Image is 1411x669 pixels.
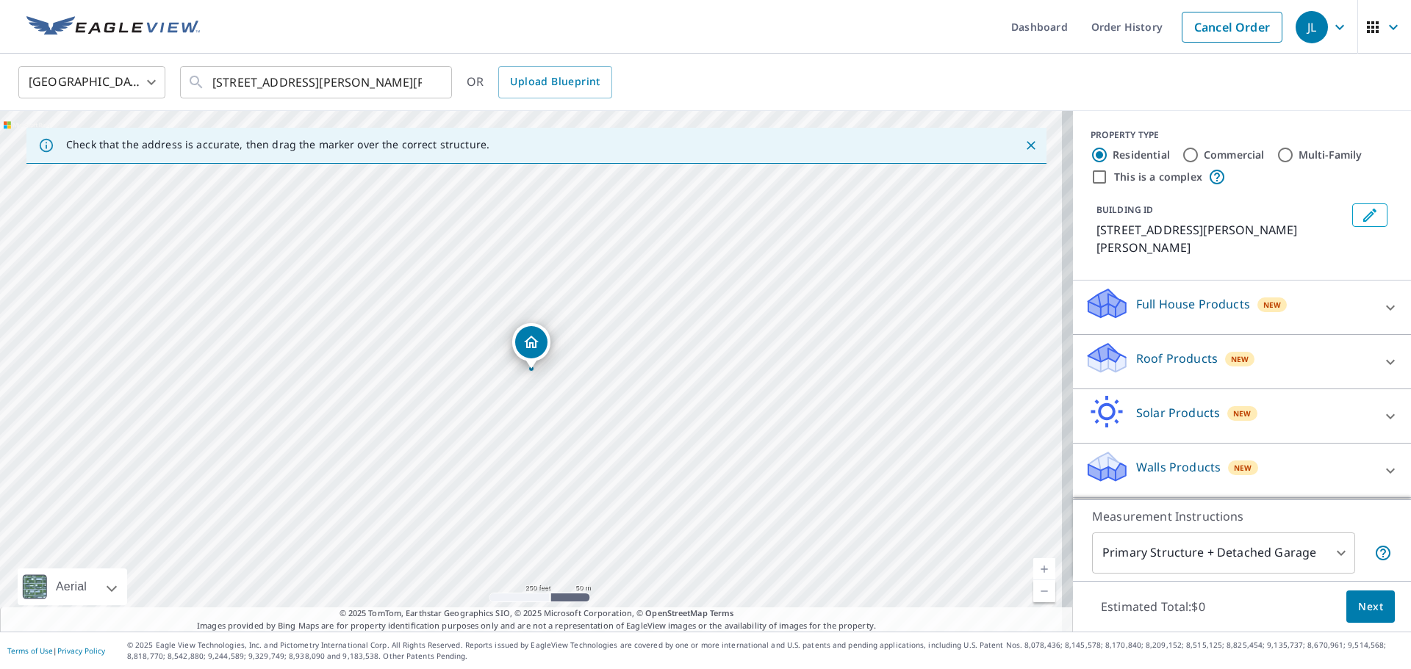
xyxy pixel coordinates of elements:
div: Aerial [51,568,91,605]
div: Aerial [18,568,127,605]
span: New [1231,353,1249,365]
div: OR [467,66,612,98]
p: Roof Products [1136,350,1218,367]
div: Full House ProductsNew [1085,286,1399,328]
label: Commercial [1204,148,1265,162]
a: Current Level 17, Zoom In [1033,558,1055,580]
label: Residential [1113,148,1170,162]
a: Terms of Use [7,646,53,656]
p: © 2025 Eagle View Technologies, Inc. and Pictometry International Corp. All Rights Reserved. Repo... [127,640,1404,662]
button: Edit building 1 [1352,203,1387,227]
p: Walls Products [1136,458,1221,476]
p: Check that the address is accurate, then drag the marker over the correct structure. [66,138,489,151]
a: Upload Blueprint [498,66,611,98]
span: Upload Blueprint [510,73,600,91]
p: Full House Products [1136,295,1250,313]
div: JL [1296,11,1328,43]
span: © 2025 TomTom, Earthstar Geographics SIO, © 2025 Microsoft Corporation, © [340,607,734,620]
p: Solar Products [1136,404,1220,422]
button: Close [1022,136,1041,155]
img: EV Logo [26,16,200,38]
button: Next [1346,590,1395,623]
input: Search by address or latitude-longitude [212,62,422,103]
label: Multi-Family [1299,148,1362,162]
p: [STREET_ADDRESS][PERSON_NAME][PERSON_NAME] [1096,221,1346,256]
span: Next [1358,598,1383,616]
p: Estimated Total: $0 [1089,590,1217,623]
a: Terms [710,607,734,618]
div: Walls ProductsNew [1085,449,1399,491]
div: PROPERTY TYPE [1091,129,1393,142]
p: Measurement Instructions [1092,507,1392,525]
div: [GEOGRAPHIC_DATA] [18,62,165,103]
p: BUILDING ID [1096,203,1153,216]
div: Roof ProductsNew [1085,341,1399,383]
div: Primary Structure + Detached Garage [1092,532,1355,574]
div: Dropped pin, building 1, Residential property, 1 Whiting Bay Ct Saint Peters, MO 63304 [512,323,550,369]
a: OpenStreetMap [645,607,707,618]
a: Privacy Policy [57,646,105,656]
span: New [1233,408,1252,419]
div: Solar ProductsNew [1085,395,1399,437]
span: New [1263,299,1282,311]
a: Current Level 17, Zoom Out [1033,580,1055,602]
span: Your report will include the primary structure and a detached garage if one exists. [1374,544,1392,562]
span: New [1234,462,1252,474]
p: | [7,646,105,655]
a: Cancel Order [1182,12,1282,43]
label: This is a complex [1114,170,1202,184]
